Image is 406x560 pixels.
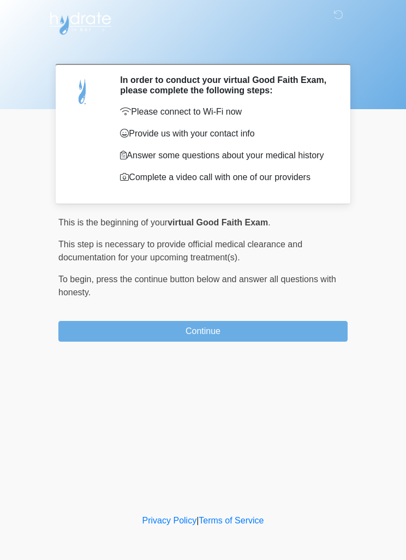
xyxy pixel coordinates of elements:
strong: virtual Good Faith Exam [168,218,268,227]
h2: In order to conduct your virtual Good Faith Exam, please complete the following steps: [120,75,331,96]
h1: ‎ ‎ ‎ [50,39,356,59]
a: Privacy Policy [142,516,197,525]
span: press the continue button below and answer all questions with honesty. [58,275,336,297]
img: Hydrate IV Bar - Scottsdale Logo [47,8,113,35]
p: Please connect to Wi-Fi now [120,105,331,118]
img: Agent Avatar [67,75,99,108]
span: To begin, [58,275,96,284]
span: . [268,218,270,227]
button: Continue [58,321,348,342]
a: Terms of Service [199,516,264,525]
span: This step is necessary to provide official medical clearance and documentation for your upcoming ... [58,240,302,262]
a: | [196,516,199,525]
p: Provide us with your contact info [120,127,331,140]
p: Complete a video call with one of our providers [120,171,331,184]
span: This is the beginning of your [58,218,168,227]
p: Answer some questions about your medical history [120,149,331,162]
